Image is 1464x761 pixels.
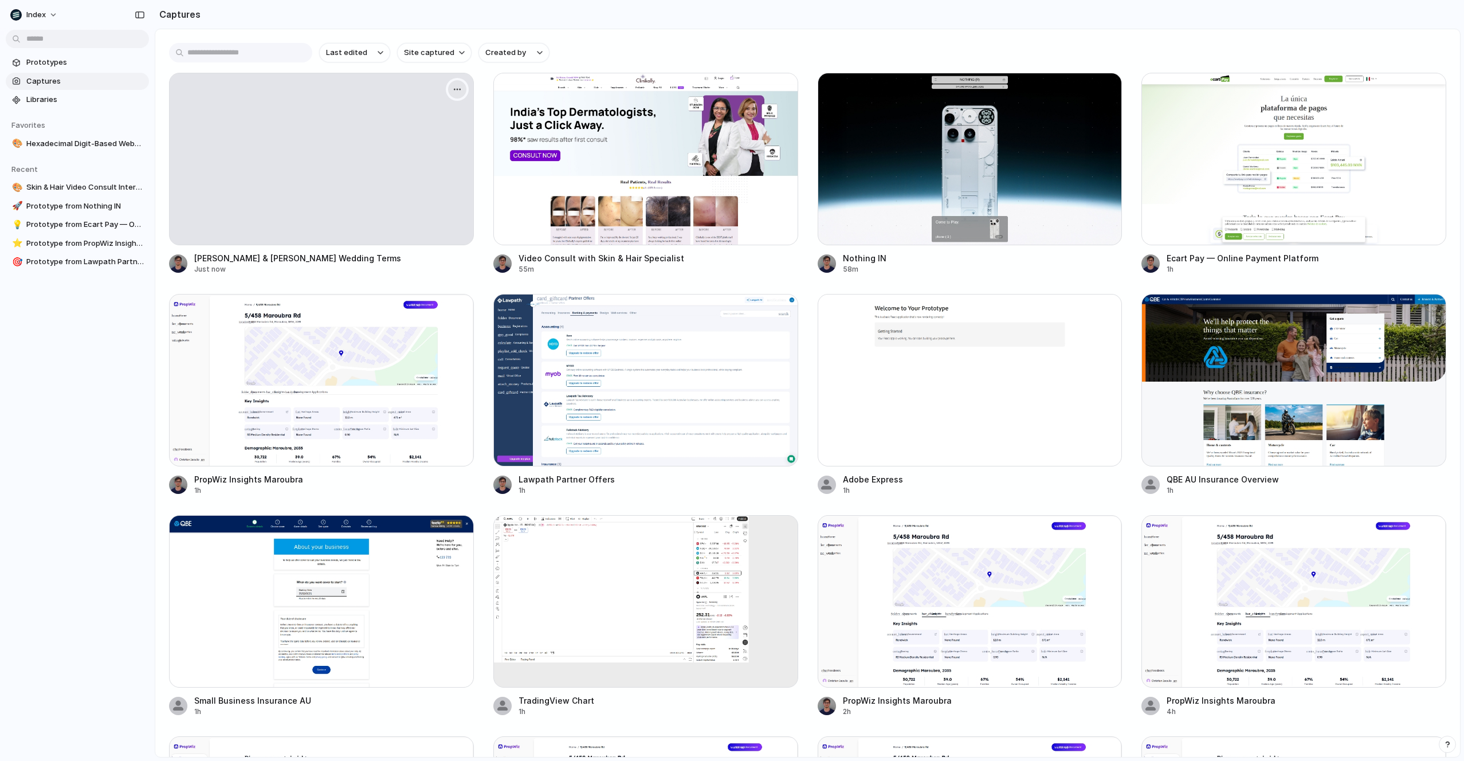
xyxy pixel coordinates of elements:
div: 🎯 [12,256,20,269]
span: Prototype from Lawpath Partner Offers [26,256,144,268]
a: 🎨Skin & Hair Video Consult Interface [6,179,149,196]
a: 💡Prototype from Ecart Pay — Online Payment Platform [6,216,149,233]
div: Nothing IN [843,252,886,264]
a: 🎨Hexadecimal Digit-Based Website Demo [6,135,149,152]
span: Libraries [26,94,144,105]
h2: Captures [155,7,201,21]
span: Created by [485,47,526,58]
span: Index [26,9,46,21]
div: PropWiz Insights Maroubra [194,473,303,485]
span: Site captured [404,47,454,58]
div: Small Business Insurance AU [194,695,311,707]
span: Prototype from Nothing IN [26,201,144,212]
a: Libraries [6,91,149,108]
button: 🎨 [10,182,22,193]
div: Adobe Express [843,473,903,485]
div: 4h [1167,707,1275,717]
span: Prototypes [26,57,144,68]
div: 1h [1167,264,1318,274]
a: 🚀Prototype from Nothing IN [6,198,149,215]
span: Last edited [326,47,367,58]
div: 💡 [12,218,20,232]
button: Last edited [319,43,390,62]
div: PropWiz Insights Maroubra [1167,695,1275,707]
div: ⭐ [12,237,20,250]
span: Favorites [11,120,45,130]
a: Prototypes [6,54,149,71]
div: PropWiz Insights Maroubra [843,695,952,707]
button: ⭐ [10,238,22,249]
div: 1h [519,485,615,496]
button: 💡 [10,219,22,230]
span: Prototype from PropWiz Insights Maroubra [26,238,144,249]
div: 58m [843,264,886,274]
a: Captures [6,73,149,90]
a: 🎯Prototype from Lawpath Partner Offers [6,253,149,270]
div: 1h [1167,485,1279,496]
div: Lawpath Partner Offers [519,473,615,485]
div: Just now [194,264,401,274]
span: Skin & Hair Video Consult Interface [26,182,144,193]
div: 2h [843,707,952,717]
div: 1h [519,707,594,717]
div: Video Consult with Skin & Hair Specialist [519,252,684,264]
span: Recent [11,164,38,174]
div: TradingView Chart [519,695,594,707]
div: Ecart Pay — Online Payment Platform [1167,252,1318,264]
button: Created by [478,43,550,62]
div: [PERSON_NAME] & [PERSON_NAME] Wedding Terms [194,252,401,264]
button: Index [6,6,64,24]
button: 🎨 [10,138,22,150]
div: 1h [194,707,311,717]
div: 55m [519,264,684,274]
button: Site captured [397,43,472,62]
span: Prototype from Ecart Pay — Online Payment Platform [26,219,144,230]
div: 🚀 [12,199,20,213]
div: 1h [194,485,303,496]
a: ⭐Prototype from PropWiz Insights Maroubra [6,235,149,252]
span: Hexadecimal Digit-Based Website Demo [26,138,144,150]
button: 🎯 [10,256,22,268]
div: 1h [843,485,903,496]
div: 🎨 [12,137,20,150]
button: 🚀 [10,201,22,212]
div: QBE AU Insurance Overview [1167,473,1279,485]
span: Captures [26,76,144,87]
div: 🎨 [12,181,20,194]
